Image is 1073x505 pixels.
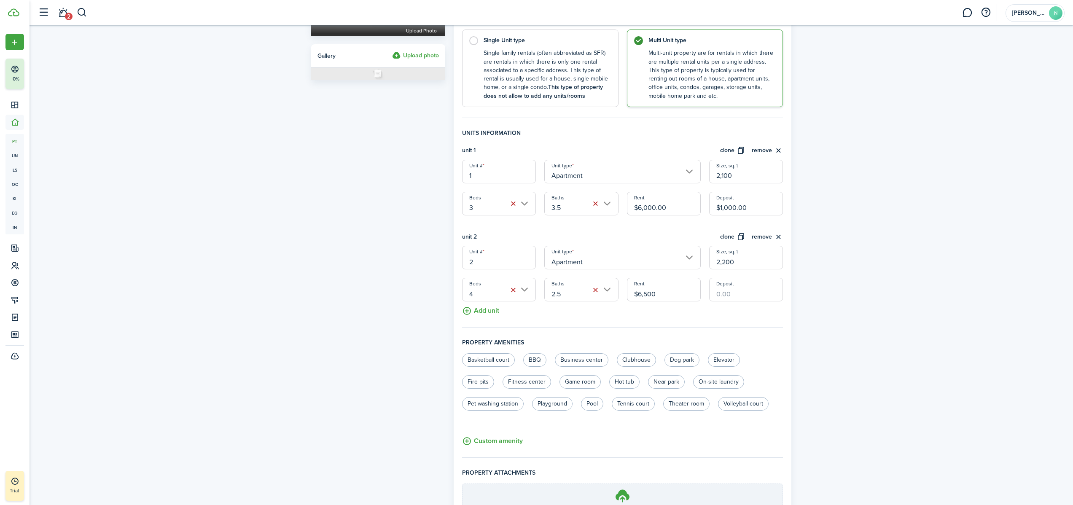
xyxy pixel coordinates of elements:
[648,36,774,45] control-radio-card-title: Multi Unit type
[35,5,51,21] button: Open sidebar
[11,75,21,83] p: 0%
[10,487,43,494] p: Trial
[617,353,656,367] label: Clubhouse
[663,397,710,411] label: Theater room
[720,146,745,156] button: clone
[532,397,573,411] label: Playground
[5,191,24,206] a: kl
[693,375,744,389] label: On-site laundry
[709,160,783,183] input: 0.00
[523,353,546,367] label: BBQ
[5,134,24,148] a: pt
[462,160,536,183] input: Unit name
[462,436,523,446] button: Custom amenity
[462,129,783,146] h4: Units information
[317,51,336,60] span: Gallery
[507,284,519,296] button: Clear
[959,2,975,24] a: Messaging
[462,146,476,156] h4: unit 1
[709,246,783,269] input: 0.00
[311,67,445,80] img: Photo placeholder
[648,375,685,389] label: Near park
[462,232,477,242] h4: unit 2
[627,278,701,301] input: 0.00
[484,36,610,45] control-radio-card-title: Single Unit type
[612,397,655,411] label: Tennis court
[581,397,603,411] label: Pool
[462,375,494,389] label: Fire pits
[462,468,783,484] h4: Property attachments
[5,59,75,89] button: 0%
[555,353,608,367] label: Business center
[5,34,24,50] button: Open menu
[8,8,19,16] img: TenantCloud
[462,397,524,411] label: Pet washing station
[1049,6,1062,20] avatar-text: N
[559,375,601,389] label: Game room
[752,146,783,156] button: remove
[5,148,24,163] a: un
[462,301,499,316] button: Add unit
[5,163,24,177] a: ls
[503,375,551,389] label: Fitness center
[5,471,24,501] a: Trial
[484,49,610,100] control-radio-card-description: Single family rentals (often abbreviated as SFR) are rentals in which there is only one rental as...
[709,192,783,215] input: 0.00
[720,232,745,242] button: clone
[406,27,437,35] span: Upload photo
[484,83,603,100] b: This type of property does not allow to add any units/rooms
[718,397,769,411] label: Volleyball court
[590,284,602,296] button: Clear
[77,5,87,20] button: Search
[752,232,783,242] button: remove
[5,206,24,220] a: eq
[462,353,515,367] label: Basketball court
[462,246,536,269] input: Unit name
[627,192,701,215] input: 0.00
[5,220,24,234] a: in
[708,353,740,367] label: Elevator
[709,278,783,301] input: 0.00
[55,2,71,24] a: Notifications
[979,5,993,20] button: Open resource center
[65,13,73,20] span: 2
[590,198,602,210] button: Clear
[664,353,699,367] label: Dog park
[1012,10,1046,16] span: Nate
[609,375,640,389] label: Hot tub
[5,177,24,191] a: oc
[462,338,783,353] h4: Property amenities
[406,13,437,35] label: Upload photo
[507,198,519,210] button: Clear
[648,49,774,100] control-radio-card-description: Multi-unit property are for rentals in which there are multiple rental units per a single address...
